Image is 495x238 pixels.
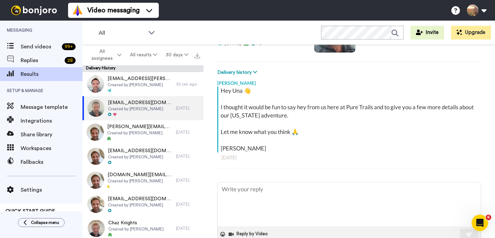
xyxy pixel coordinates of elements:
span: Results [21,70,82,78]
img: bj-logo-header-white.svg [8,5,60,15]
img: a233d161-6436-44c0-b900-6dc7731d3d0d-thumb.jpg [87,148,104,165]
img: 338ca0fc-1a35-4e54-804a-c86be99519a6-thumb.jpg [87,100,104,117]
span: Message template [21,103,82,111]
img: vm-color.svg [72,5,83,16]
span: Created by [PERSON_NAME] [108,178,173,184]
div: [DATE] [176,129,200,135]
a: [EMAIL_ADDRESS][PERSON_NAME][DOMAIN_NAME]Created by [PERSON_NAME]32 sec ago [82,72,203,96]
span: Fallbacks [21,158,82,166]
span: All [99,29,145,37]
img: 70ceed2e-610a-4ed0-9331-7c5647d163e9-thumb.jpg [88,220,105,237]
span: [EMAIL_ADDRESS][DOMAIN_NAME] [108,147,173,154]
span: Created by [PERSON_NAME] [108,226,164,232]
span: Workspaces [21,144,82,152]
a: [EMAIL_ADDRESS][DOMAIN_NAME]Created by [PERSON_NAME][DATE] [82,144,203,168]
button: Delivery history [217,69,259,76]
div: 28 [65,57,76,64]
img: e1242ad2-62e5-4284-a7ce-f8d3a9ef62cf-thumb.jpg [87,196,104,213]
a: [EMAIL_ADDRESS][DOMAIN_NAME]Created by [PERSON_NAME][DATE] [82,96,203,120]
span: Share library [21,131,82,139]
span: Created by [PERSON_NAME] [108,82,173,88]
span: Created by [PERSON_NAME] [108,154,173,160]
div: 99 + [62,43,76,50]
img: 30493b88-4591-4bd3-873e-2a4a9300cd6c-thumb.jpg [87,76,104,93]
span: Created by [PERSON_NAME] [107,130,173,136]
span: 6 [486,215,491,220]
img: send-white.svg [465,231,473,237]
span: Replies [21,56,62,65]
a: [DOMAIN_NAME][EMAIL_ADDRESS][DOMAIN_NAME]Created by [PERSON_NAME][DATE] [82,168,203,192]
span: Send videos [21,43,59,51]
button: All assignees [84,45,126,65]
div: Hey Una 👋 I thought it would be fun to say hey from us here at Pure Trails and to give you a few ... [221,87,480,152]
span: Integrations [21,117,82,125]
button: Collapse menu [18,218,65,227]
img: export.svg [195,53,200,58]
span: Created by [PERSON_NAME] [108,106,173,112]
span: [PERSON_NAME][EMAIL_ADDRESS][PERSON_NAME][DOMAIN_NAME] [107,123,173,130]
span: Created by [PERSON_NAME] [108,202,173,208]
a: [PERSON_NAME][EMAIL_ADDRESS][PERSON_NAME][DOMAIN_NAME]Created by [PERSON_NAME][DATE] [82,120,203,144]
span: Video messaging [87,5,140,15]
button: All results [126,49,162,61]
button: Export all results that match these filters now. [192,50,202,60]
span: QUICK START GUIDE [5,209,55,214]
div: 32 sec ago [176,81,200,87]
span: [DOMAIN_NAME][EMAIL_ADDRESS][DOMAIN_NAME] [108,171,173,178]
span: [EMAIL_ADDRESS][PERSON_NAME][DOMAIN_NAME] [108,75,173,82]
span: Chaz Knights [108,219,164,226]
button: 30 days [161,49,192,61]
span: [EMAIL_ADDRESS][DOMAIN_NAME] [108,99,173,106]
span: All assignees [88,48,116,62]
iframe: Intercom live chat [472,215,488,231]
div: [DATE] [176,226,200,231]
img: 14367388-947e-41a6-94ad-56cfb62007a4-thumb.jpg [87,124,104,141]
span: Collapse menu [31,220,59,225]
div: [DATE] [176,178,200,183]
div: [DATE] [176,105,200,111]
div: [PERSON_NAME] [217,76,481,87]
div: Delivery History [82,65,203,72]
div: [DATE] [176,202,200,207]
span: [EMAIL_ADDRESS][DOMAIN_NAME] [108,195,173,202]
button: Upgrade [451,26,491,39]
a: [EMAIL_ADDRESS][DOMAIN_NAME]Created by [PERSON_NAME][DATE] [82,192,203,216]
img: a82c2fd7-42b6-4bc9-a23a-251e0b6a3870-thumb.jpg [87,172,104,189]
span: Settings [21,186,82,194]
div: [DATE] [221,154,477,161]
button: Invite [410,26,444,39]
div: [DATE] [176,154,200,159]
